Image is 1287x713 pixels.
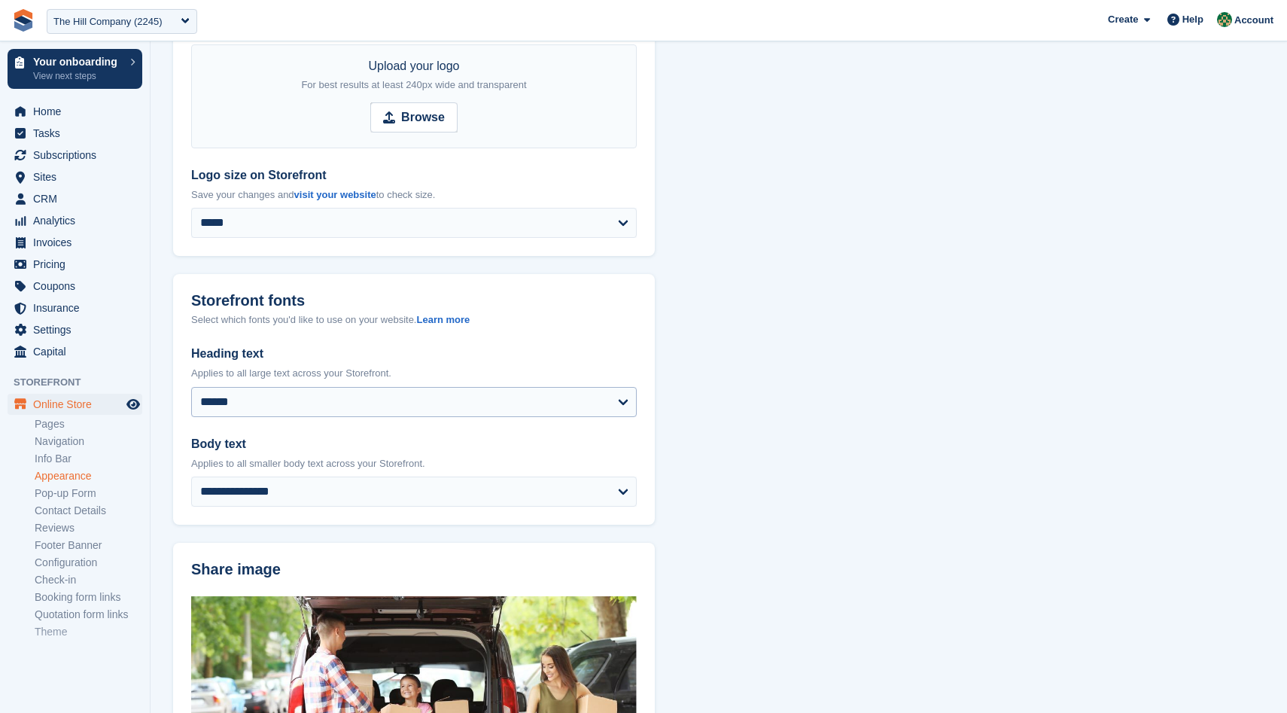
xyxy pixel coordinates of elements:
span: Invoices [33,232,123,253]
a: menu [8,394,142,415]
a: menu [8,341,142,362]
a: Your onboarding View next steps [8,49,142,89]
a: menu [8,145,142,166]
span: Online Store [33,394,123,415]
h2: Storefront fonts [191,292,305,309]
a: menu [8,297,142,318]
p: Applies to all smaller body text across your Storefront. [191,456,637,471]
a: menu [8,166,142,187]
a: menu [8,123,142,144]
img: stora-icon-8386f47178a22dfd0bd8f6a31ec36ba5ce8667c1dd55bd0f319d3a0aa187defe.svg [12,9,35,32]
a: Quotation form links [35,608,142,622]
span: For best results at least 240px wide and transparent [301,79,526,90]
strong: Browse [401,108,445,126]
img: Aaron [1217,12,1232,27]
a: menu [8,210,142,231]
a: menu [8,188,142,209]
input: Browse [370,102,458,133]
span: Tasks [33,123,123,144]
a: menu [8,101,142,122]
div: Upload your logo [301,57,526,93]
a: Contact Details [35,504,142,518]
a: Reviews [35,521,142,535]
span: Help [1182,12,1203,27]
div: Select which fonts you'd like to use on your website. [191,312,637,328]
span: Settings [33,319,123,340]
span: Analytics [33,210,123,231]
a: Footer Banner [35,538,142,553]
span: Home [33,101,123,122]
a: Configuration [35,556,142,570]
a: Preview store [124,395,142,413]
a: Navigation [35,434,142,449]
span: Subscriptions [33,145,123,166]
a: Appearance [35,469,142,483]
p: Save your changes and to check size. [191,187,637,203]
p: View next steps [33,69,123,83]
p: Applies to all large text across your Storefront. [191,366,637,381]
a: Pages [35,417,142,431]
a: Check-in [35,573,142,587]
label: Body text [191,435,637,453]
h2: Share image [191,561,637,578]
p: Your onboarding [33,56,123,67]
a: Booking form links [35,590,142,605]
span: Account [1234,13,1273,28]
span: Coupons [33,276,123,297]
a: visit your website [294,189,376,200]
a: menu [8,319,142,340]
a: Info Bar [35,452,142,466]
a: menu [8,276,142,297]
a: Theme [35,625,142,639]
span: Create [1108,12,1138,27]
span: Sites [33,166,123,187]
span: Insurance [33,297,123,318]
label: Logo size on Storefront [191,166,637,184]
a: Pop-up Form [35,486,142,501]
span: Pricing [33,254,123,275]
span: Capital [33,341,123,362]
a: menu [8,254,142,275]
span: Storefront [14,375,150,390]
a: Learn more [416,314,470,325]
span: CRM [33,188,123,209]
div: The Hill Company (2245) [53,14,163,29]
label: Heading text [191,345,637,363]
a: menu [8,232,142,253]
